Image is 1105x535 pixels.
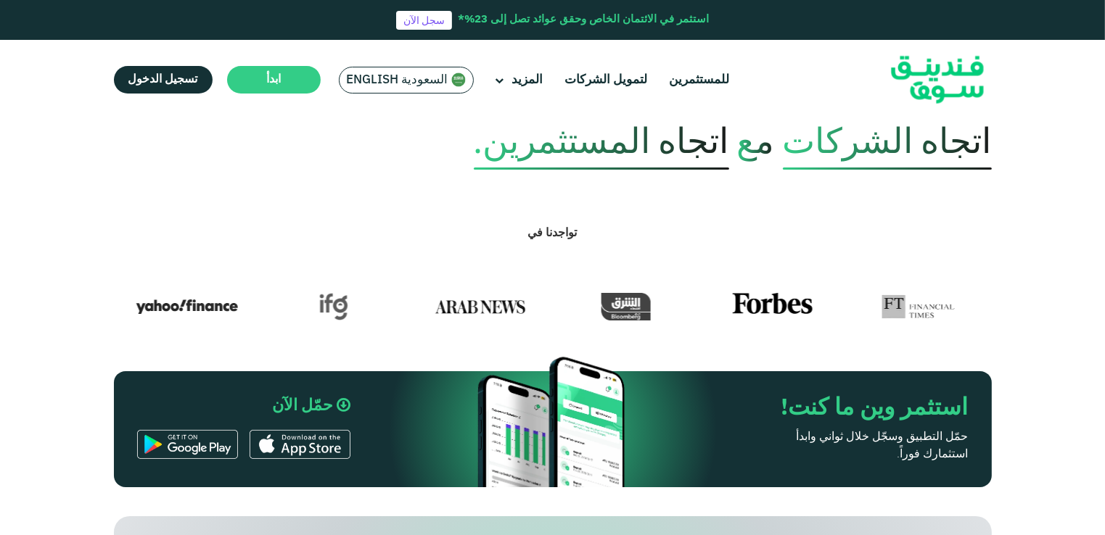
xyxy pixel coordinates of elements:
img: Google Play [137,430,238,459]
div: استثمر في الائتمان الخاص وحقق عوائد تصل إلى 23%* [458,12,709,28]
img: Logo [866,43,1009,117]
span: تواجدنا في [528,228,578,239]
img: Yahoo Finance Logo [136,293,238,320]
img: Mobile App [466,336,640,510]
span: تسجيل الدخول [128,74,198,85]
img: SA Flag [451,72,466,87]
img: FTLogo Logo [882,293,956,320]
span: حمّل الآن [272,398,333,414]
a: سجل الآن [396,11,452,30]
img: IFG Logo [319,293,348,320]
img: Forbes Logo [733,293,813,320]
span: اتجاه الشركات [783,117,992,170]
a: للمستثمرين [666,68,734,92]
span: المزيد [512,74,543,86]
span: استثمر وين ما كنت! [781,397,969,420]
a: لتمويل الشركات [562,68,652,92]
span: مع [737,112,775,175]
img: App Store [250,430,350,459]
span: ابدأ [266,74,281,85]
img: Asharq Business Logo [601,293,651,320]
a: تسجيل الدخول [114,66,213,94]
span: السعودية English [347,72,448,88]
p: حمّل التطبيق وسجّل خلال ثواني وابدأ استثمارك فوراً. [771,428,968,463]
img: Arab News Logo [430,293,531,320]
span: اتجاه المستثمرين. [474,117,729,170]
